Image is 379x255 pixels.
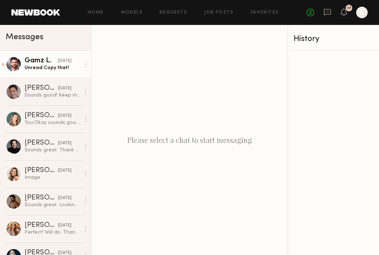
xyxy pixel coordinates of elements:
[204,10,234,15] a: Job Posts
[121,10,143,15] a: Models
[88,10,104,15] a: Home
[58,222,72,229] div: [DATE]
[25,119,80,126] div: You: Okay sounds good, please hold and we'll present you to the client
[58,167,72,174] div: [DATE]
[347,6,351,10] div: 17
[25,202,80,208] div: Sounds great. Looking forward to hear back from you.
[6,33,43,41] span: Messages
[25,92,80,99] div: Sounds good! Keep me posted. [PERSON_NAME]
[251,10,279,15] a: Favorites
[25,229,80,236] div: Perfect! Will do. Thank you.
[58,195,72,202] div: [DATE]
[25,140,58,147] div: [PERSON_NAME]
[25,85,58,92] div: [PERSON_NAME]
[160,10,187,15] a: Requests
[25,167,58,174] div: [PERSON_NAME]
[294,35,373,43] div: History
[25,222,58,229] div: [PERSON_NAME]
[25,147,80,153] div: Sounds great. Thank you!
[58,58,72,64] div: [DATE]
[91,25,288,255] div: Please select a chat to start messaging
[25,64,80,71] div: Unread: Copy that!
[58,140,72,147] div: [DATE]
[25,112,58,119] div: [PERSON_NAME]
[58,85,72,92] div: [DATE]
[25,194,58,202] div: [PERSON_NAME]
[356,7,368,18] a: K
[25,57,58,64] div: Gamz L.
[58,113,72,119] div: [DATE]
[25,174,80,181] div: Image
